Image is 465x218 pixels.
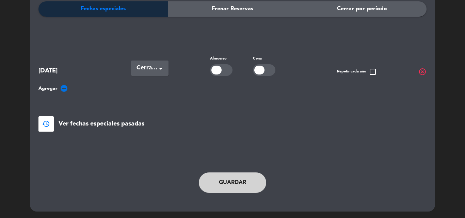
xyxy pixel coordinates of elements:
[60,84,68,93] i: add_circle
[253,56,262,62] label: Cena
[59,119,144,129] span: Ver fechas especiales pasadas
[38,116,54,132] button: restore
[137,63,158,73] span: Cerradas
[210,56,227,62] label: Almuerzo
[337,4,387,13] span: Cerrar por período
[418,68,427,76] span: highlight_off
[38,85,58,93] span: Agregar
[199,172,266,193] button: Guardar
[38,66,90,76] span: [DATE]
[212,4,253,13] span: Frenar Reservas
[42,120,50,128] span: restore
[369,68,377,76] span: check_box_outline_blank
[81,4,126,13] span: Fechas especiales
[337,68,377,76] span: Repetir cada año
